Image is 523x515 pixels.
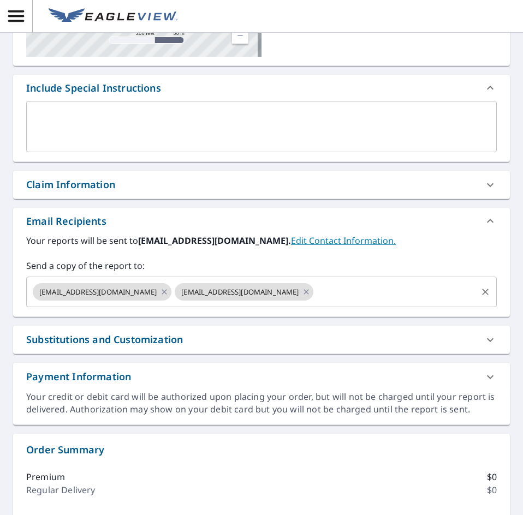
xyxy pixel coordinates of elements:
div: [EMAIL_ADDRESS][DOMAIN_NAME] [33,283,171,301]
p: Regular Delivery [26,483,95,496]
p: Order Summary [26,442,497,457]
label: Your reports will be sent to [26,234,497,247]
div: [EMAIL_ADDRESS][DOMAIN_NAME] [175,283,313,301]
div: Payment Information [13,363,510,391]
b: [EMAIL_ADDRESS][DOMAIN_NAME]. [138,235,291,247]
p: $0 [487,483,497,496]
img: EV Logo [49,8,177,25]
span: [EMAIL_ADDRESS][DOMAIN_NAME] [33,287,163,297]
div: Claim Information [13,171,510,199]
div: Email Recipients [26,214,106,229]
p: $0 [487,470,497,483]
div: Claim Information [26,177,115,192]
a: EditContactInfo [291,235,396,247]
div: Substitutions and Customization [26,332,183,347]
div: Email Recipients [13,208,510,234]
p: Premium [26,470,65,483]
button: Clear [478,284,493,300]
div: Payment Information [26,369,131,384]
div: Include Special Instructions [26,81,161,95]
a: EV Logo [42,2,184,31]
div: Your credit or debit card will be authorized upon placing your order, but will not be charged unt... [26,391,497,416]
div: Include Special Instructions [13,75,510,101]
a: Current Level 17, Zoom Out [232,27,248,44]
label: Send a copy of the report to: [26,259,497,272]
div: Substitutions and Customization [13,326,510,354]
span: [EMAIL_ADDRESS][DOMAIN_NAME] [175,287,305,297]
